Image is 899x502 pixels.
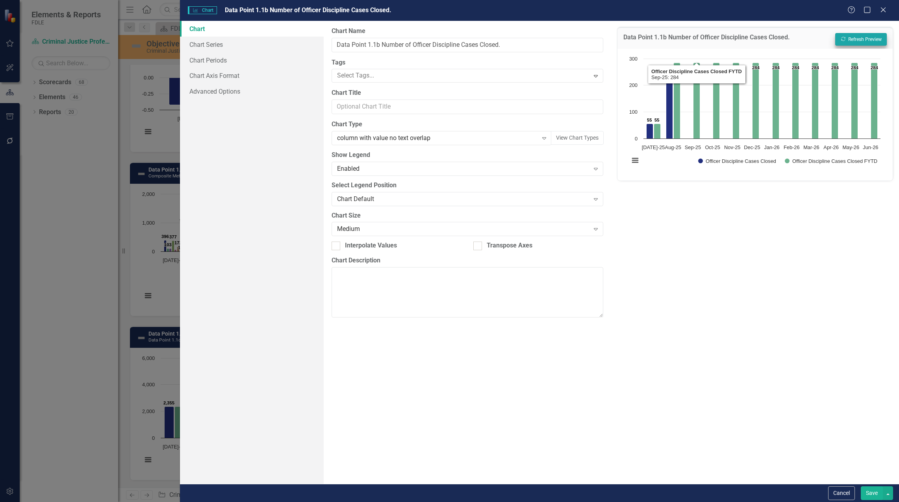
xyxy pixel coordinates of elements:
div: Enabled [337,164,589,173]
button: Show Officer Discipline Cases Closed FYTD [785,158,877,164]
button: View Chart Types [551,131,604,145]
button: Cancel [828,486,855,500]
text: Oct-25 [705,144,720,150]
a: Advanced Options [180,83,324,99]
path: Apr-26, 284. Officer Discipline Cases Closed FYTD. [832,63,838,138]
text: Mar-26 [804,144,820,150]
label: Chart Type [332,120,604,129]
span: Chart [188,6,217,14]
a: Chart Axis Format [180,68,324,83]
text: 55 [654,118,659,122]
path: Jul-25, 55. Officer Discipline Cases Closed FYTD. [654,124,661,138]
a: Chart Periods [180,52,324,68]
text: Feb-26 [784,144,800,150]
svg: Interactive chart [625,55,884,173]
text: Sep-25 [685,144,701,150]
div: column with value no text overlap [337,134,538,143]
text: 284 [772,65,780,70]
path: Jul-25, 55. Officer Discipline Cases Closed. [647,124,653,138]
text: 284 [871,65,878,70]
button: Refresh Preview [835,33,887,46]
text: Jun-26 [863,144,879,150]
text: Jan-26 [764,144,780,150]
text: [DATE]-25 [642,144,665,150]
text: 0 [635,136,638,142]
input: Optional Chart Title [332,100,604,114]
text: 229 [666,72,673,76]
path: Nov-25, 284. Officer Discipline Cases Closed FYTD. [733,63,740,138]
a: Chart Series [180,37,324,52]
text: 284 [732,65,740,70]
div: Chart Default [337,194,589,203]
text: 100 [629,109,638,115]
path: Dec-25, 284. Officer Discipline Cases Closed FYTD. [753,63,759,138]
text: 284 [831,65,839,70]
label: Tags [332,58,604,67]
text: Dec-25 [744,144,760,150]
button: Show Officer Discipline Cases Closed [698,158,776,164]
path: Aug-25, 229. Officer Discipline Cases Closed. [666,78,673,138]
div: Chart. Highcharts interactive chart. [625,55,885,173]
button: Save [861,486,883,500]
span: Data Point 1.1b Number of Officer Discipline Cases Closed. [225,6,391,14]
path: Oct-25, 284. Officer Discipline Cases Closed FYTD. [713,63,720,138]
text: 300 [629,56,638,62]
path: Sep-25, 284. Officer Discipline Cases Closed FYTD. [693,63,700,138]
text: 55 [647,118,652,122]
label: Show Legend [332,151,604,160]
text: 284 [792,65,799,70]
g: Officer Discipline Cases Closed FYTD, bar series 2 of 2 with 12 bars. [654,63,878,138]
div: Medium [337,225,589,234]
text: 200 [629,82,638,88]
label: Chart Title [332,89,604,98]
button: View chart menu, Chart [630,155,641,166]
label: Chart Size [332,211,604,220]
path: May-26, 284. Officer Discipline Cases Closed FYTD. [851,63,858,138]
text: 284 [693,65,701,70]
path: Aug-25, 284. Officer Discipline Cases Closed FYTD. [674,63,680,138]
div: Transpose Axes [487,241,532,250]
text: 284 [752,65,760,70]
text: Nov-25 [725,144,741,150]
text: 284 [713,65,720,70]
label: Chart Name [332,27,604,36]
h3: Data Point 1.1b Number of Officer Discipline Cases Closed. [623,34,790,43]
path: Feb-26, 284. Officer Discipline Cases Closed FYTD. [792,63,799,138]
text: 284 [812,65,819,70]
text: Aug-25 [665,144,681,150]
label: Select Legend Position [332,181,604,190]
text: May-26 [843,144,860,150]
path: Mar-26, 284. Officer Discipline Cases Closed FYTD. [812,63,819,138]
path: Jan-26, 284. Officer Discipline Cases Closed FYTD. [773,63,779,138]
text: 284 [673,65,681,70]
path: Jun-26, 284. Officer Discipline Cases Closed FYTD. [871,63,878,138]
a: Chart [180,21,324,37]
text: Apr-26 [824,144,839,150]
label: Chart Description [332,256,604,265]
div: Interpolate Values [345,241,397,250]
text: 284 [851,65,858,70]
